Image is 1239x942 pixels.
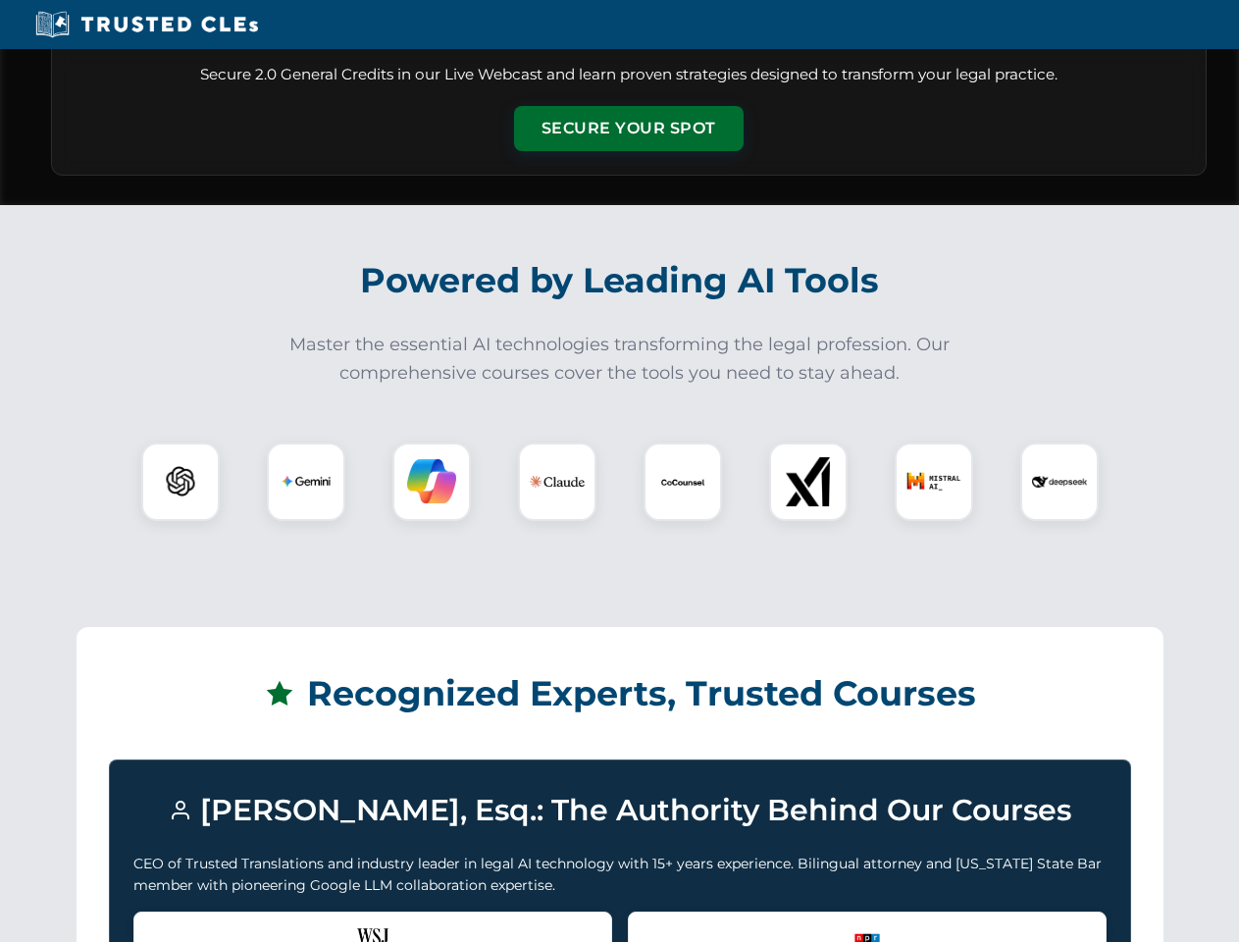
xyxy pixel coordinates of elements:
div: Gemini [267,443,345,521]
img: Copilot Logo [407,457,456,506]
div: DeepSeek [1020,443,1099,521]
img: Claude Logo [530,454,585,509]
p: Master the essential AI technologies transforming the legal profession. Our comprehensive courses... [277,331,963,388]
img: CoCounsel Logo [658,457,707,506]
p: CEO of Trusted Translations and industry leader in legal AI technology with 15+ years experience.... [133,853,1107,897]
div: xAI [769,443,848,521]
div: Mistral AI [895,443,973,521]
div: Claude [518,443,596,521]
img: DeepSeek Logo [1032,454,1087,509]
img: xAI Logo [784,457,833,506]
img: Trusted CLEs [29,10,264,39]
img: ChatGPT Logo [152,453,209,510]
h2: Powered by Leading AI Tools [77,246,1163,315]
h2: Recognized Experts, Trusted Courses [109,659,1131,728]
img: Gemini Logo [282,457,331,506]
div: ChatGPT [141,443,220,521]
button: Secure Your Spot [514,106,744,151]
div: CoCounsel [644,443,722,521]
p: Secure 2.0 General Credits in our Live Webcast and learn proven strategies designed to transform ... [76,64,1182,86]
h3: [PERSON_NAME], Esq.: The Authority Behind Our Courses [133,784,1107,837]
img: Mistral AI Logo [906,454,961,509]
div: Copilot [392,443,471,521]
